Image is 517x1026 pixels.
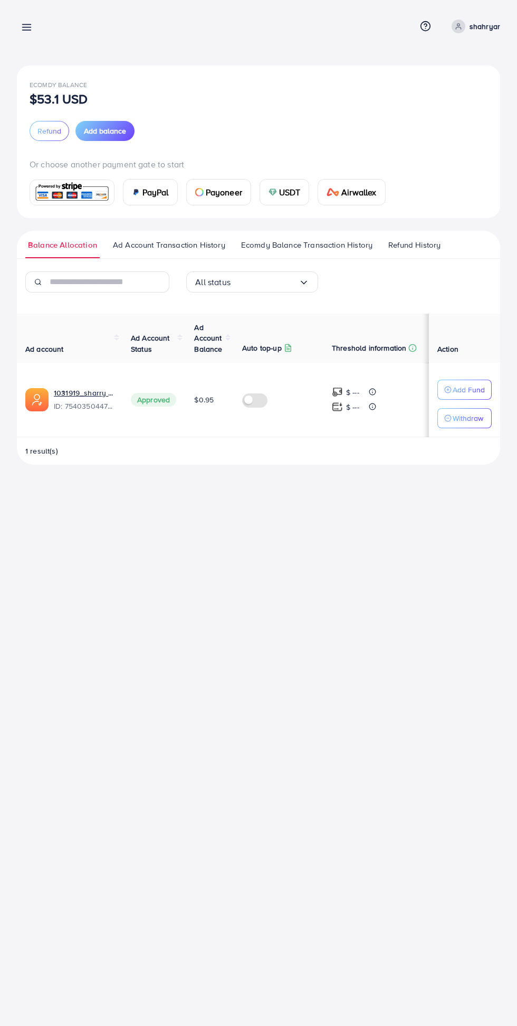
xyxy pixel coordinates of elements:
img: card [269,188,277,196]
span: Ecomdy Balance [30,80,87,89]
span: 1 result(s) [25,446,58,456]
p: $53.1 USD [30,92,88,105]
span: All status [195,274,231,290]
div: <span class='underline'>1031919_sharry mughal_1755624852344</span></br>7540350447681863698 [54,388,114,412]
img: card [33,181,111,204]
p: $ --- [346,401,359,413]
span: Ad Account Balance [194,322,222,354]
span: Approved [131,393,176,407]
span: Balance Allocation [28,239,97,251]
p: Threshold information [332,342,406,354]
img: ic-ads-acc.e4c84228.svg [25,388,49,411]
img: card [327,188,339,196]
img: card [195,188,204,196]
span: ID: 7540350447681863698 [54,401,114,411]
img: top-up amount [332,401,343,412]
span: PayPal [142,186,169,199]
button: Add Fund [437,380,492,400]
a: cardAirwallex [318,179,385,205]
a: cardPayPal [123,179,178,205]
p: $ --- [346,386,359,399]
img: top-up amount [332,387,343,398]
span: Payoneer [206,186,242,199]
span: $0.95 [194,394,214,405]
span: Action [437,344,458,354]
span: USDT [279,186,301,199]
div: Search for option [186,271,318,293]
p: shahryar [470,20,500,33]
span: Refund [37,126,61,136]
p: Add Fund [453,383,485,396]
span: Airwallex [341,186,376,199]
p: Auto top-up [242,342,282,354]
span: Ad Account Status [131,333,170,354]
button: Withdraw [437,408,492,428]
a: cardPayoneer [186,179,251,205]
span: Ad account [25,344,64,354]
span: Refund History [388,239,441,251]
span: Ad Account Transaction History [113,239,225,251]
input: Search for option [231,274,299,290]
p: Withdraw [453,412,483,425]
button: Refund [30,121,69,141]
p: Or choose another payment gate to start [30,158,487,171]
a: card [30,180,114,205]
iframe: Chat [472,978,509,1018]
span: Ecomdy Balance Transaction History [241,239,372,251]
span: Add balance [84,126,126,136]
button: Add balance [75,121,135,141]
a: 1031919_sharry mughal_1755624852344 [54,388,114,398]
a: cardUSDT [260,179,310,205]
img: card [132,188,140,196]
a: shahryar [447,20,500,33]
